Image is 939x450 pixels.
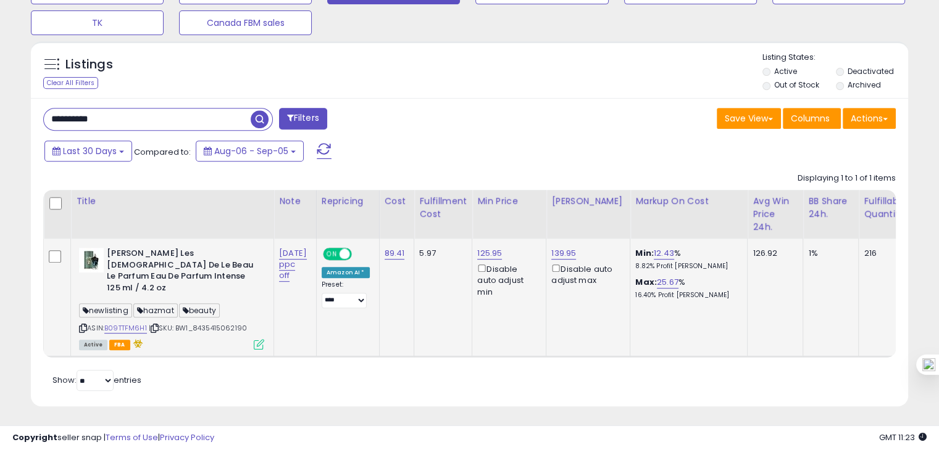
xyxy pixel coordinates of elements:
div: Disable auto adjust min [477,262,536,298]
th: The percentage added to the cost of goods (COGS) that forms the calculator for Min & Max prices. [630,190,748,239]
label: Deactivated [847,66,893,76]
p: 16.40% Profit [PERSON_NAME] [635,291,738,300]
div: Min Price [477,195,541,208]
span: | SKU: BW1_8435415062190 [149,323,247,333]
span: Show: entries [52,374,141,386]
a: 139.95 [551,247,576,260]
div: 216 [864,248,902,259]
div: Note [279,195,311,208]
div: 5.97 [419,248,462,259]
div: ASIN: [79,248,264,348]
div: Displaying 1 to 1 of 1 items [798,173,896,184]
div: Title [76,195,269,208]
h5: Listings [65,56,113,73]
i: hazardous material [130,339,143,348]
button: TK [31,10,164,35]
span: hazmat [133,303,178,317]
b: Min: [635,247,654,259]
a: 125.95 [477,247,502,260]
a: 25.67 [657,276,678,288]
span: Last 30 Days [63,145,117,157]
span: Aug-06 - Sep-05 [214,145,288,157]
img: 41SEb2EVEFL._SL40_.jpg [79,248,104,272]
a: [DATE] ppc off [279,247,307,282]
button: Last 30 Days [44,141,132,162]
div: Clear All Filters [43,77,98,89]
a: Terms of Use [106,432,158,443]
div: 126.92 [753,248,793,259]
button: Columns [783,108,841,129]
span: OFF [350,249,370,260]
label: Active [774,66,797,76]
div: % [635,248,738,271]
div: Fulfillment Cost [419,195,467,221]
button: Actions [843,108,896,129]
p: 8.82% Profit [PERSON_NAME] [635,262,738,271]
span: FBA [109,340,130,350]
div: Amazon AI * [322,267,370,278]
span: Columns [791,112,830,125]
button: Filters [279,108,327,129]
span: All listings currently available for purchase on Amazon [79,340,107,350]
a: B09TTFM6H1 [104,323,147,333]
div: Fulfillable Quantity [864,195,906,221]
b: [PERSON_NAME] Les [DEMOGRAPHIC_DATA] De Le Beau Le Parfum Eau De Parfum Intense 125 ml / 4.2 oz [107,248,257,297]
img: one_i.png [922,358,935,371]
div: [PERSON_NAME] [551,195,625,208]
span: newlisting [79,303,132,317]
span: ON [324,249,340,260]
p: Listing States: [762,52,908,63]
div: Avg Win Price 24h. [753,195,798,234]
a: Privacy Policy [160,432,214,443]
label: Archived [847,80,880,90]
button: Save View [717,108,781,129]
span: 2025-10-6 11:23 GMT [879,432,927,443]
div: Cost [385,195,409,208]
b: Max: [635,276,657,288]
div: Markup on Cost [635,195,742,208]
a: 89.41 [385,247,405,260]
a: 12.43 [654,247,674,260]
div: Repricing [322,195,374,208]
button: Canada FBM sales [179,10,312,35]
label: Out of Stock [774,80,819,90]
div: Preset: [322,280,370,308]
span: Compared to: [134,146,191,158]
div: Disable auto adjust max [551,262,620,286]
span: beauty [179,303,220,317]
div: 1% [808,248,849,259]
div: BB Share 24h. [808,195,853,221]
div: seller snap | | [12,432,214,444]
div: % [635,277,738,300]
button: Aug-06 - Sep-05 [196,141,304,162]
strong: Copyright [12,432,57,443]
